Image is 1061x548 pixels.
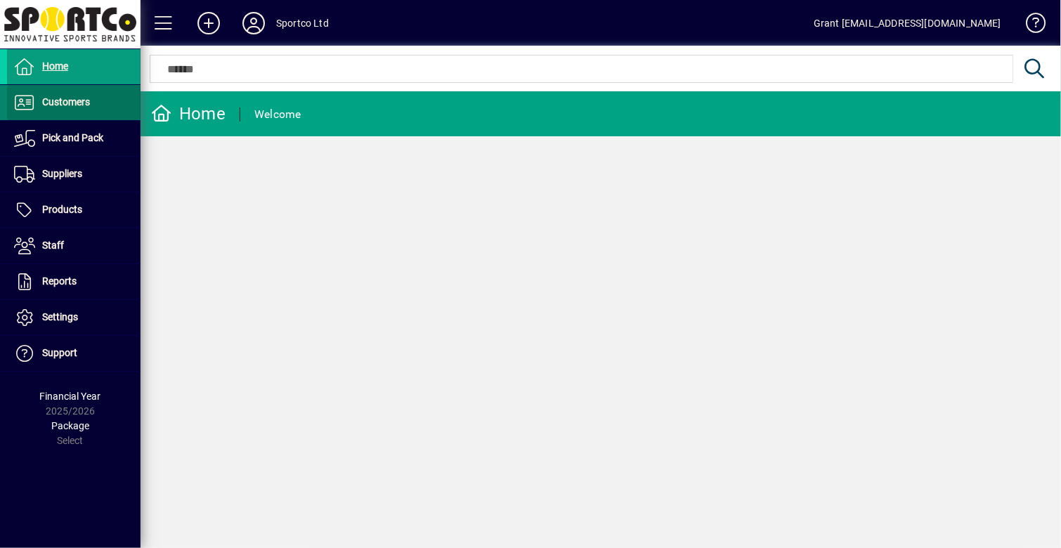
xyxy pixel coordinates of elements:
[42,347,77,358] span: Support
[7,121,141,156] a: Pick and Pack
[7,193,141,228] a: Products
[42,240,64,251] span: Staff
[254,103,301,126] div: Welcome
[42,60,68,72] span: Home
[7,300,141,335] a: Settings
[7,157,141,192] a: Suppliers
[1015,3,1043,48] a: Knowledge Base
[186,11,231,36] button: Add
[7,264,141,299] a: Reports
[7,85,141,120] a: Customers
[42,204,82,215] span: Products
[42,311,78,322] span: Settings
[51,420,89,431] span: Package
[7,228,141,263] a: Staff
[42,132,103,143] span: Pick and Pack
[7,336,141,371] a: Support
[42,96,90,107] span: Customers
[231,11,276,36] button: Profile
[814,12,1001,34] div: Grant [EMAIL_ADDRESS][DOMAIN_NAME]
[42,168,82,179] span: Suppliers
[40,391,101,402] span: Financial Year
[42,275,77,287] span: Reports
[151,103,226,125] div: Home
[276,12,329,34] div: Sportco Ltd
